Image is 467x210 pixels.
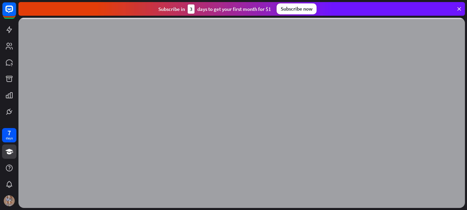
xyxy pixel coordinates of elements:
a: 7 days [2,128,16,142]
div: 7 [8,130,11,136]
div: 3 [188,4,195,14]
div: days [6,136,13,141]
div: Subscribe in days to get your first month for $1 [158,4,271,14]
div: Subscribe now [277,3,317,14]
